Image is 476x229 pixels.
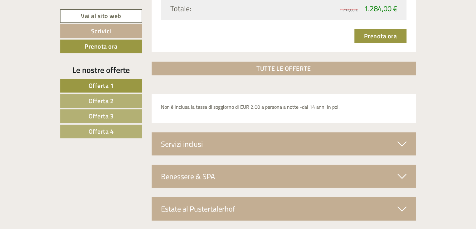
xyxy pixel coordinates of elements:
span: Offerta 1 [89,81,114,90]
span: Offerta 4 [89,126,114,136]
a: Prenota ora [60,40,142,53]
a: Prenota ora [354,29,407,43]
p: Non è inclusa la tassa di soggiorno di EUR 2,00 a persona a notte -dai 14 anni in poi. [161,103,407,111]
span: 1.284,00 € [364,3,397,14]
div: Totale: [166,3,284,14]
div: Benessere & SPA [152,165,416,188]
div: Servizi inclusi [152,132,416,155]
div: Estate al Pustertalerhof [152,197,416,220]
span: Offerta 2 [89,96,114,106]
a: Vai al sito web [60,9,142,23]
span: 1.712,00 € [340,7,358,13]
span: Offerta 3 [89,111,114,121]
a: Scrivici [60,24,142,38]
a: TUTTE LE OFFERTE [152,62,416,75]
div: Le nostre offerte [60,64,142,76]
